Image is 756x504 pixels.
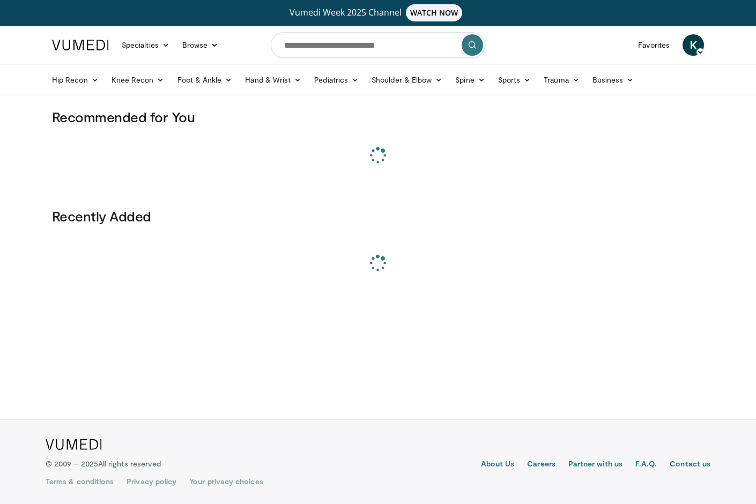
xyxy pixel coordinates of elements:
a: Your privacy choices [189,476,263,487]
span: All rights reserved [98,459,161,468]
a: Pediatrics [308,69,365,91]
a: Browse [176,34,225,56]
a: K [683,34,704,56]
p: © 2009 – 2025 [46,458,161,469]
a: Shoulder & Elbow [365,69,449,91]
a: Vumedi Week 2025 ChannelWATCH NOW [54,4,702,21]
span: WATCH NOW [406,4,463,21]
a: Sports [492,69,538,91]
img: VuMedi Logo [52,40,109,50]
input: Search topics, interventions [271,32,485,58]
a: Favorites [632,34,676,56]
a: Privacy policy [127,476,176,487]
a: About Us [481,458,515,471]
a: Spine [449,69,491,91]
a: Partner with us [568,458,622,471]
a: F.A.Q. [635,458,657,471]
a: Business [586,69,641,91]
a: Trauma [537,69,586,91]
a: Specialties [115,34,176,56]
a: Contact us [670,458,710,471]
img: VuMedi Logo [46,439,102,450]
a: Terms & conditions [46,476,114,487]
a: Hip Recon [46,69,105,91]
h3: Recently Added [52,207,704,225]
a: Foot & Ankle [171,69,239,91]
h3: Recommended for You [52,108,704,125]
a: Knee Recon [105,69,171,91]
a: Hand & Wrist [239,69,308,91]
a: Careers [527,458,555,471]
